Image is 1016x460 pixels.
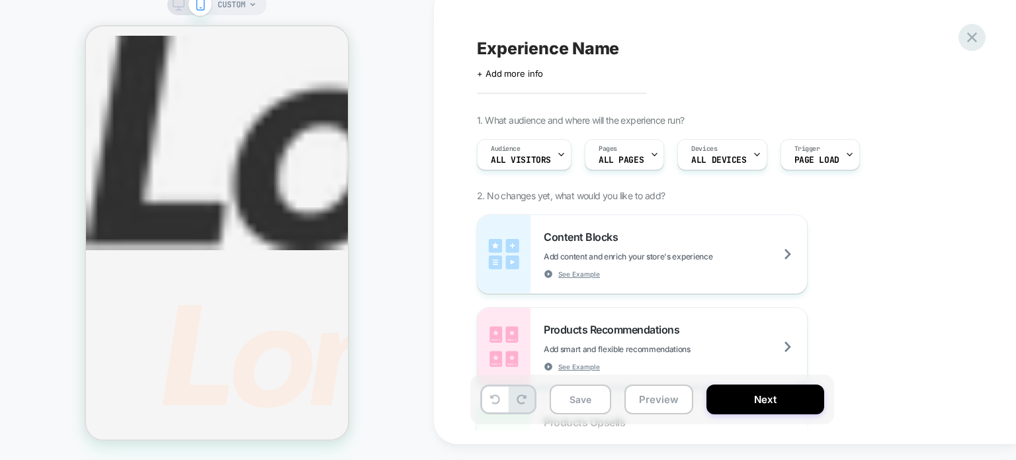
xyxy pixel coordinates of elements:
[794,144,820,154] span: Trigger
[706,385,824,414] button: Next
[544,252,779,261] span: Add content and enrich your store's experience
[544,230,624,244] span: Content Blocks
[599,156,644,165] span: ALL PAGES
[550,385,611,414] button: Save
[491,156,551,165] span: All Visitors
[477,38,619,58] span: Experience Name
[624,385,693,414] button: Preview
[558,269,600,279] span: See Example
[491,144,521,154] span: Audience
[691,144,717,154] span: Devices
[691,156,746,165] span: ALL DEVICES
[599,144,617,154] span: Pages
[477,68,543,79] span: + Add more info
[794,156,839,165] span: Page Load
[544,323,686,336] span: Products Recommendations
[558,362,600,371] span: See Example
[544,344,757,354] span: Add smart and flexible recommendations
[477,115,684,126] span: 1. What audience and where will the experience run?
[477,190,665,201] span: 2. No changes yet, what would you like to add?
